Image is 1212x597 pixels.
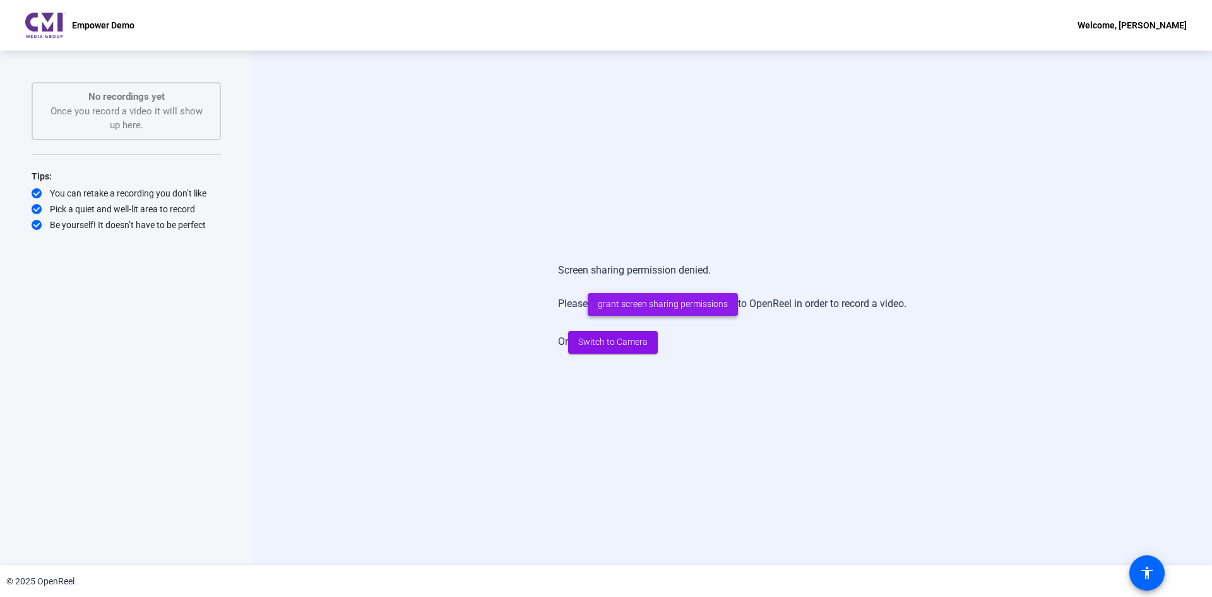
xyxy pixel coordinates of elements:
[588,293,738,316] button: grant screen sharing permissions
[72,18,134,33] p: Empower Demo
[45,90,207,133] div: Once you record a video it will show up here.
[25,13,66,38] img: OpenReel logo
[32,169,221,184] div: Tips:
[1078,18,1187,33] div: Welcome, [PERSON_NAME]
[578,335,648,349] span: Switch to Camera
[32,187,221,200] div: You can retake a recording you don’t like
[1139,565,1155,581] mat-icon: accessibility
[558,250,906,366] div: Screen sharing permission denied. Please to OpenReel in order to record a video. Or
[598,298,728,311] span: grant screen sharing permissions
[568,331,658,354] button: Switch to Camera
[32,203,221,215] div: Pick a quiet and well-lit area to record
[45,90,207,104] p: No recordings yet
[32,219,221,231] div: Be yourself! It doesn’t have to be perfect
[6,575,74,588] div: © 2025 OpenReel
